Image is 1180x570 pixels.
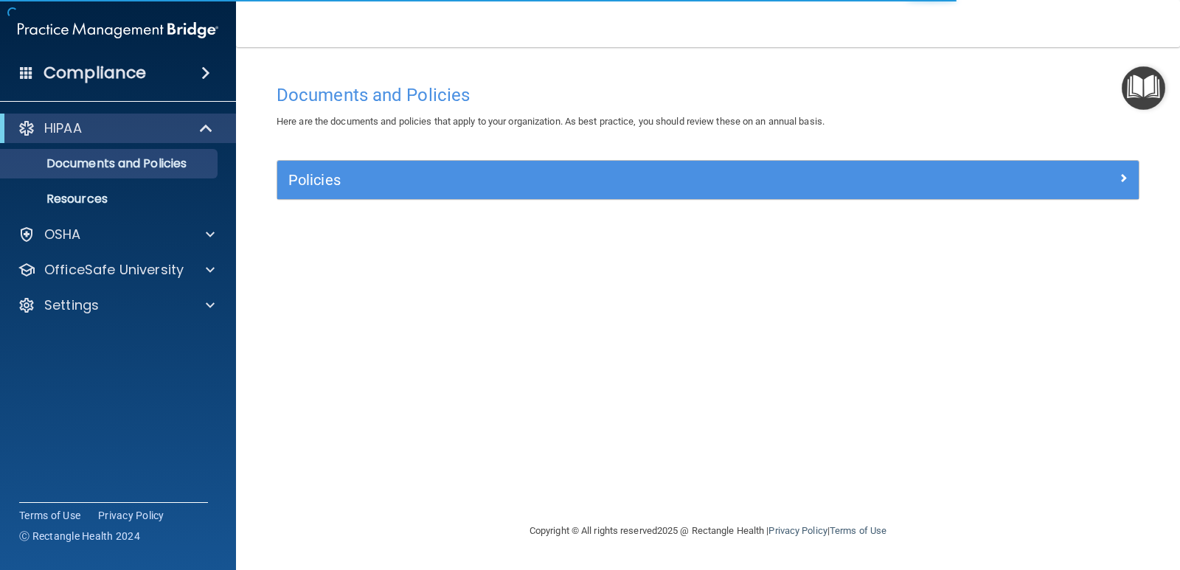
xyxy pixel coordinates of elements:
[277,116,825,127] span: Here are the documents and policies that apply to your organization. As best practice, you should...
[19,508,80,523] a: Terms of Use
[44,261,184,279] p: OfficeSafe University
[18,261,215,279] a: OfficeSafe University
[18,119,214,137] a: HIPAA
[830,525,886,536] a: Terms of Use
[18,296,215,314] a: Settings
[925,465,1162,524] iframe: Drift Widget Chat Controller
[19,529,140,543] span: Ⓒ Rectangle Health 2024
[439,507,977,555] div: Copyright © All rights reserved 2025 @ Rectangle Health | |
[1122,66,1165,110] button: Open Resource Center
[288,168,1128,192] a: Policies
[44,296,99,314] p: Settings
[18,226,215,243] a: OSHA
[18,15,218,45] img: PMB logo
[10,192,211,206] p: Resources
[768,525,827,536] a: Privacy Policy
[44,226,81,243] p: OSHA
[10,156,211,171] p: Documents and Policies
[288,172,912,188] h5: Policies
[44,119,82,137] p: HIPAA
[44,63,146,83] h4: Compliance
[277,86,1139,105] h4: Documents and Policies
[98,508,164,523] a: Privacy Policy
